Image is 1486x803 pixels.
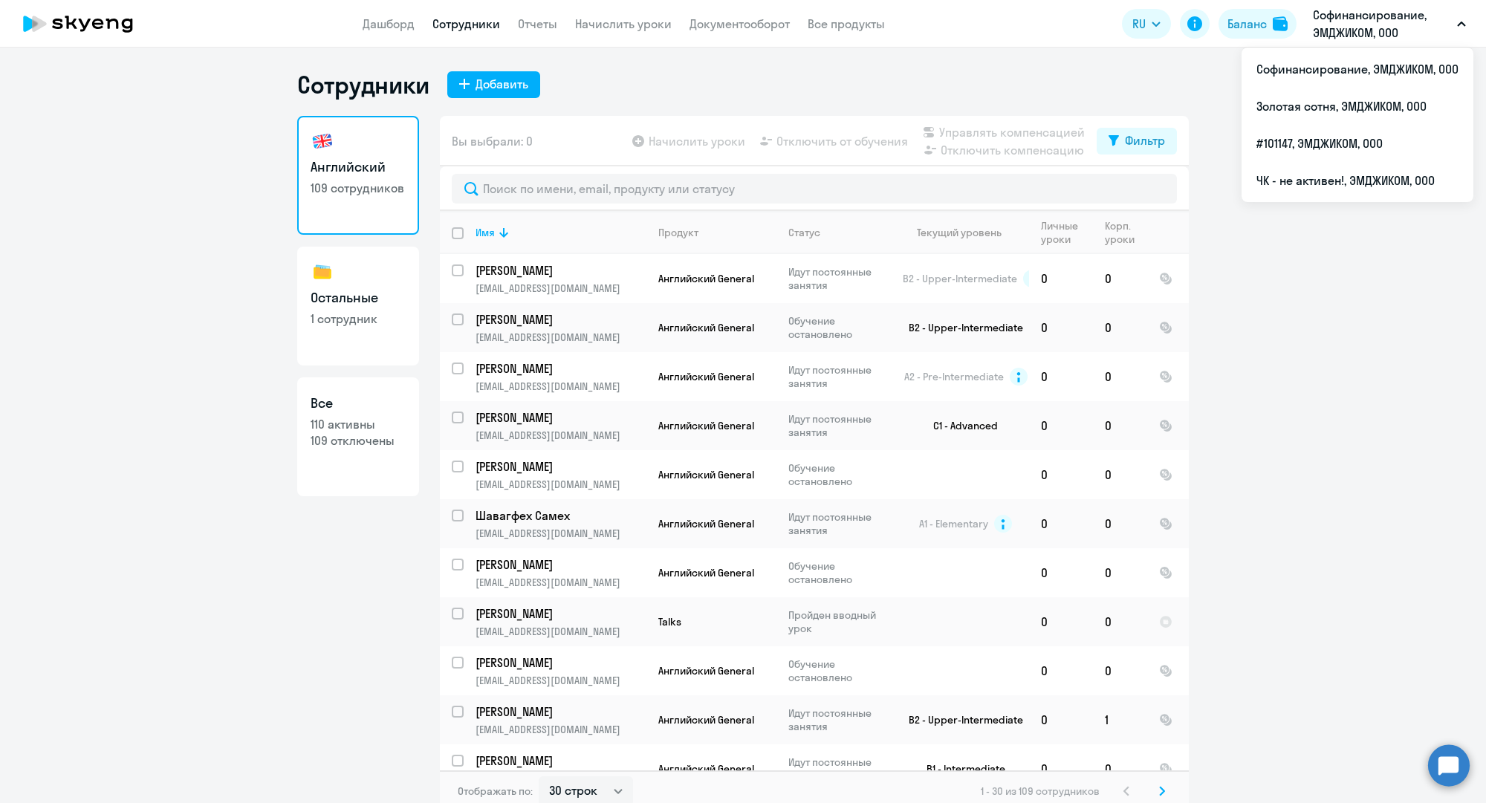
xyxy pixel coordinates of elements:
a: Остальные1 сотрудник [297,247,419,365]
div: Текущий уровень [903,226,1028,239]
p: Идут постоянные занятия [788,510,890,537]
p: [PERSON_NAME] [476,752,643,769]
div: Текущий уровень [917,226,1002,239]
img: others [311,260,334,284]
span: Английский General [658,321,754,334]
td: B2 - Upper-Intermediate [891,695,1029,744]
p: [EMAIL_ADDRESS][DOMAIN_NAME] [476,576,646,589]
td: 0 [1093,352,1147,401]
div: Личные уроки [1041,219,1092,246]
p: [EMAIL_ADDRESS][DOMAIN_NAME] [476,723,646,736]
h1: Сотрудники [297,70,429,100]
div: Корп. уроки [1105,219,1137,246]
h3: Все [311,394,406,413]
td: 0 [1029,352,1093,401]
p: [PERSON_NAME] [476,311,643,328]
ul: RU [1242,48,1473,202]
td: 0 [1093,597,1147,646]
p: Обучение остановлено [788,461,890,488]
td: 0 [1093,744,1147,793]
a: [PERSON_NAME] [476,311,646,328]
a: [PERSON_NAME] [476,262,646,279]
p: Обучение остановлено [788,559,890,586]
img: english [311,129,334,153]
p: [EMAIL_ADDRESS][DOMAIN_NAME] [476,331,646,344]
td: 0 [1029,401,1093,450]
span: B2 - Upper-Intermediate [903,272,1017,285]
td: 0 [1029,695,1093,744]
a: [PERSON_NAME] [476,556,646,573]
span: Английский General [658,370,754,383]
a: Английский109 сотрудников [297,116,419,235]
p: 109 отключены [311,432,406,449]
a: Дашборд [363,16,415,31]
img: balance [1273,16,1288,31]
a: Балансbalance [1219,9,1297,39]
a: [PERSON_NAME] [476,654,646,671]
p: [PERSON_NAME] [476,262,643,279]
div: Имя [476,226,495,239]
div: Статус [788,226,820,239]
span: 1 - 30 из 109 сотрудников [981,784,1100,798]
p: 110 активны [311,416,406,432]
span: RU [1132,15,1146,33]
p: 1 сотрудник [311,311,406,327]
div: Добавить [476,75,528,93]
td: 0 [1093,303,1147,352]
button: Софинансирование, ЭМДЖИКОМ, ООО [1305,6,1473,42]
span: Английский General [658,762,754,776]
a: Начислить уроки [575,16,672,31]
p: [EMAIL_ADDRESS][DOMAIN_NAME] [476,429,646,442]
td: 0 [1093,254,1147,303]
button: Фильтр [1097,128,1177,155]
td: 0 [1093,548,1147,597]
button: Добавить [447,71,540,98]
p: [EMAIL_ADDRESS][DOMAIN_NAME] [476,380,646,393]
div: Имя [476,226,646,239]
p: Софинансирование, ЭМДЖИКОМ, ООО [1313,6,1451,42]
p: Обучение остановлено [788,657,890,684]
a: Все продукты [808,16,885,31]
td: 0 [1093,450,1147,499]
p: [EMAIL_ADDRESS][DOMAIN_NAME] [476,478,646,491]
p: Идут постоянные занятия [788,755,890,782]
p: Обучение остановлено [788,314,890,341]
p: [PERSON_NAME] [476,458,643,475]
a: [PERSON_NAME] [476,409,646,426]
span: Вы выбрали: 0 [452,132,533,150]
td: 0 [1029,548,1093,597]
a: [PERSON_NAME] [476,458,646,475]
p: [EMAIL_ADDRESS][DOMAIN_NAME] [476,674,646,687]
p: [PERSON_NAME] [476,556,643,573]
p: [PERSON_NAME] [476,360,643,377]
div: Продукт [658,226,698,239]
p: Идут постоянные занятия [788,706,890,733]
td: B2 - Upper-Intermediate [891,303,1029,352]
span: Английский General [658,713,754,726]
td: 0 [1093,646,1147,695]
p: [PERSON_NAME] [476,409,643,426]
td: 0 [1029,597,1093,646]
span: A1 - Elementary [919,517,988,530]
h3: Английский [311,157,406,177]
div: Фильтр [1125,131,1165,149]
h3: Остальные [311,288,406,308]
p: Идут постоянные занятия [788,412,890,439]
td: C1 - Advanced [891,401,1029,450]
td: 0 [1093,499,1147,548]
div: Личные уроки [1041,219,1083,246]
span: Отображать по: [458,784,533,798]
a: Шавагфех Самех [476,507,646,524]
p: 109 сотрудников [311,180,406,196]
td: 0 [1029,254,1093,303]
td: 0 [1029,303,1093,352]
td: 0 [1029,646,1093,695]
span: Английский General [658,468,754,481]
span: Английский General [658,566,754,579]
input: Поиск по имени, email, продукту или статусу [452,174,1177,204]
span: Talks [658,615,681,628]
div: Статус [788,226,890,239]
div: Баланс [1227,15,1267,33]
a: [PERSON_NAME] [476,605,646,622]
p: [PERSON_NAME] [476,605,643,622]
